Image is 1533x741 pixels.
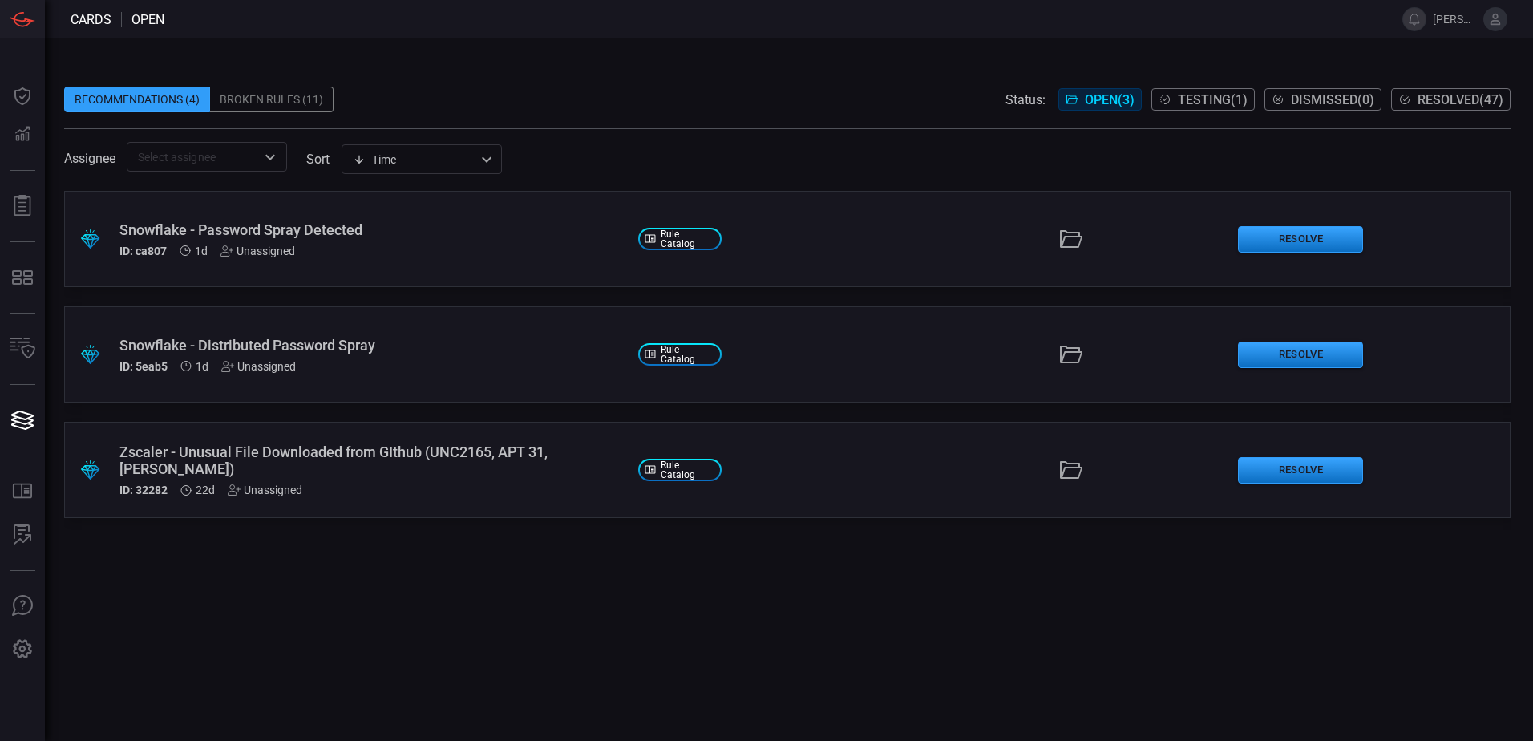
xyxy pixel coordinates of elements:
[661,460,715,480] span: Rule Catalog
[119,221,625,238] div: Snowflake - Password Spray Detected
[1264,88,1381,111] button: Dismissed(0)
[221,360,296,373] div: Unassigned
[661,229,715,249] span: Rule Catalog
[1085,92,1135,107] span: Open ( 3 )
[3,472,42,511] button: Rule Catalog
[353,152,476,168] div: Time
[1151,88,1255,111] button: Testing(1)
[131,12,164,27] span: open
[196,484,215,496] span: Aug 19, 2025 2:15 AM
[1058,88,1142,111] button: Open(3)
[3,115,42,154] button: Detections
[3,587,42,626] button: Ask Us A Question
[3,77,42,115] button: Dashboard
[3,330,42,368] button: Inventory
[306,152,330,167] label: sort
[119,337,625,354] div: Snowflake - Distributed Password Spray
[119,245,167,257] h5: ID: ca807
[119,360,168,373] h5: ID: 5eab5
[3,258,42,297] button: MITRE - Detection Posture
[195,245,208,257] span: Sep 09, 2025 4:25 AM
[3,401,42,439] button: Cards
[1005,92,1046,107] span: Status:
[1418,92,1503,107] span: Resolved ( 47 )
[131,147,256,167] input: Select assignee
[1238,457,1363,484] button: Resolve
[1433,13,1477,26] span: [PERSON_NAME].[PERSON_NAME]
[119,443,625,477] div: Zscaler - Unusual File Downloaded from GIthub (UNC2165, APT 31, Turla)
[661,345,715,364] span: Rule Catalog
[220,245,295,257] div: Unassigned
[3,630,42,669] button: Preferences
[196,360,208,373] span: Sep 09, 2025 4:25 AM
[64,87,210,112] div: Recommendations (4)
[1238,226,1363,253] button: Resolve
[1238,342,1363,368] button: Resolve
[1291,92,1374,107] span: Dismissed ( 0 )
[259,146,281,168] button: Open
[119,484,168,496] h5: ID: 32282
[3,516,42,554] button: ALERT ANALYSIS
[210,87,334,112] div: Broken Rules (11)
[1391,88,1511,111] button: Resolved(47)
[64,151,115,166] span: Assignee
[3,187,42,225] button: Reports
[71,12,111,27] span: Cards
[1178,92,1248,107] span: Testing ( 1 )
[228,484,302,496] div: Unassigned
